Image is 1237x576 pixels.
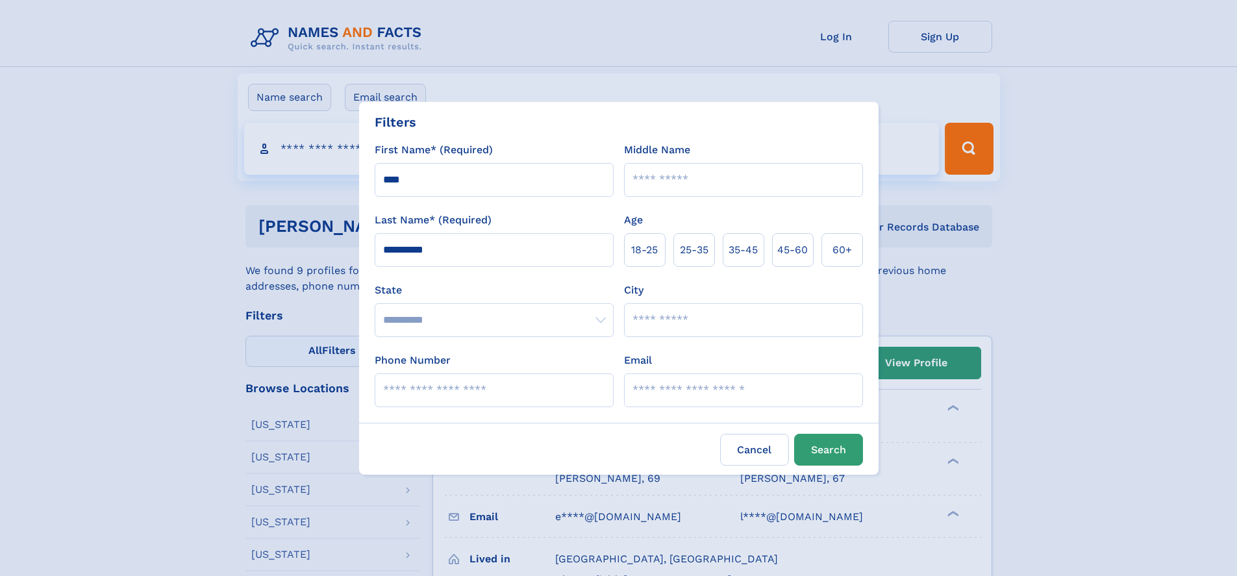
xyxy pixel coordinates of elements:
[375,142,493,158] label: First Name* (Required)
[624,353,652,368] label: Email
[375,282,614,298] label: State
[375,212,492,228] label: Last Name* (Required)
[624,282,643,298] label: City
[624,212,643,228] label: Age
[777,242,808,258] span: 45‑60
[729,242,758,258] span: 35‑45
[624,142,690,158] label: Middle Name
[631,242,658,258] span: 18‑25
[375,112,416,132] div: Filters
[794,434,863,466] button: Search
[680,242,708,258] span: 25‑35
[720,434,789,466] label: Cancel
[375,353,451,368] label: Phone Number
[832,242,852,258] span: 60+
